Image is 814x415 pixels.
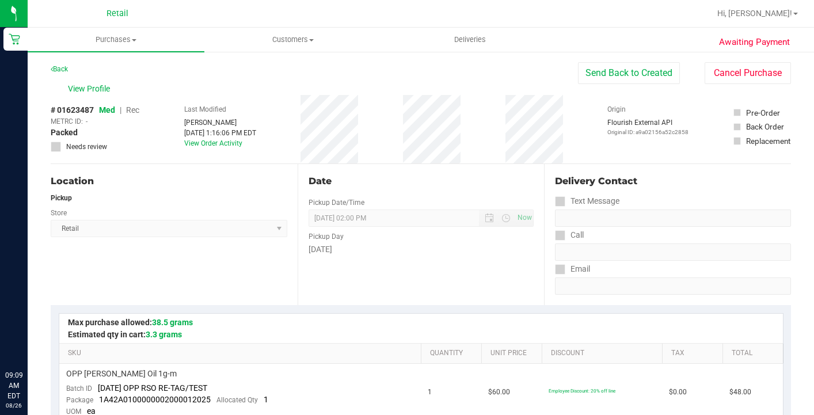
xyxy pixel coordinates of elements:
[555,227,584,243] label: Call
[12,323,46,357] iframe: Resource center
[152,318,193,327] span: 38.5 grams
[555,174,791,188] div: Delivery Contact
[5,370,22,401] p: 09:09 AM EDT
[28,35,204,45] span: Purchases
[9,33,20,45] inline-svg: Retail
[578,62,680,84] button: Send Back to Created
[5,401,22,410] p: 08/26
[204,28,381,52] a: Customers
[66,368,177,379] span: OPP [PERSON_NAME] Oil 1g-m
[669,387,687,398] span: $0.00
[126,105,139,115] span: Rec
[671,349,718,358] a: Tax
[205,35,381,45] span: Customers
[51,127,78,139] span: Packed
[746,107,780,119] div: Pre-Order
[99,105,115,115] span: Med
[51,104,94,116] span: # 01623487
[555,210,791,227] input: Format: (999) 999-9999
[66,384,92,393] span: Batch ID
[746,135,790,147] div: Replacement
[555,193,619,210] label: Text Message
[216,396,258,404] span: Allocated Qty
[555,243,791,261] input: Format: (999) 999-9999
[28,28,204,52] a: Purchases
[51,208,67,218] label: Store
[98,383,207,393] span: [DATE] OPP RSO RE-TAG/TEST
[106,9,128,18] span: Retail
[68,318,193,327] span: Max purchase allowed:
[719,36,790,49] span: Awaiting Payment
[607,104,626,115] label: Origin
[428,387,432,398] span: 1
[184,139,242,147] a: View Order Activity
[490,349,537,358] a: Unit Price
[555,261,590,277] label: Email
[51,194,72,202] strong: Pickup
[607,128,689,136] p: Original ID: a9a02156a52c2858
[549,388,615,394] span: Employee Discount: 20% off line
[51,65,68,73] a: Back
[68,349,417,358] a: SKU
[51,174,287,188] div: Location
[99,395,211,404] span: 1A42A0100000002000012025
[68,83,114,95] span: View Profile
[184,104,226,115] label: Last Modified
[607,117,689,136] div: Flourish External API
[439,35,501,45] span: Deliveries
[68,330,182,339] span: Estimated qty in cart:
[146,330,182,339] span: 3.3 grams
[66,396,93,404] span: Package
[66,142,107,152] span: Needs review
[488,387,510,398] span: $60.00
[309,231,344,242] label: Pickup Day
[732,349,778,358] a: Total
[309,243,534,256] div: [DATE]
[264,395,268,404] span: 1
[382,28,558,52] a: Deliveries
[51,116,83,127] span: METRC ID:
[705,62,791,84] button: Cancel Purchase
[184,128,256,138] div: [DATE] 1:16:06 PM EDT
[746,121,784,132] div: Back Order
[86,116,88,127] span: -
[551,349,658,358] a: Discount
[729,387,751,398] span: $48.00
[309,197,364,208] label: Pickup Date/Time
[184,117,256,128] div: [PERSON_NAME]
[309,174,534,188] div: Date
[120,105,121,115] span: |
[430,349,477,358] a: Quantity
[717,9,792,18] span: Hi, [PERSON_NAME]!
